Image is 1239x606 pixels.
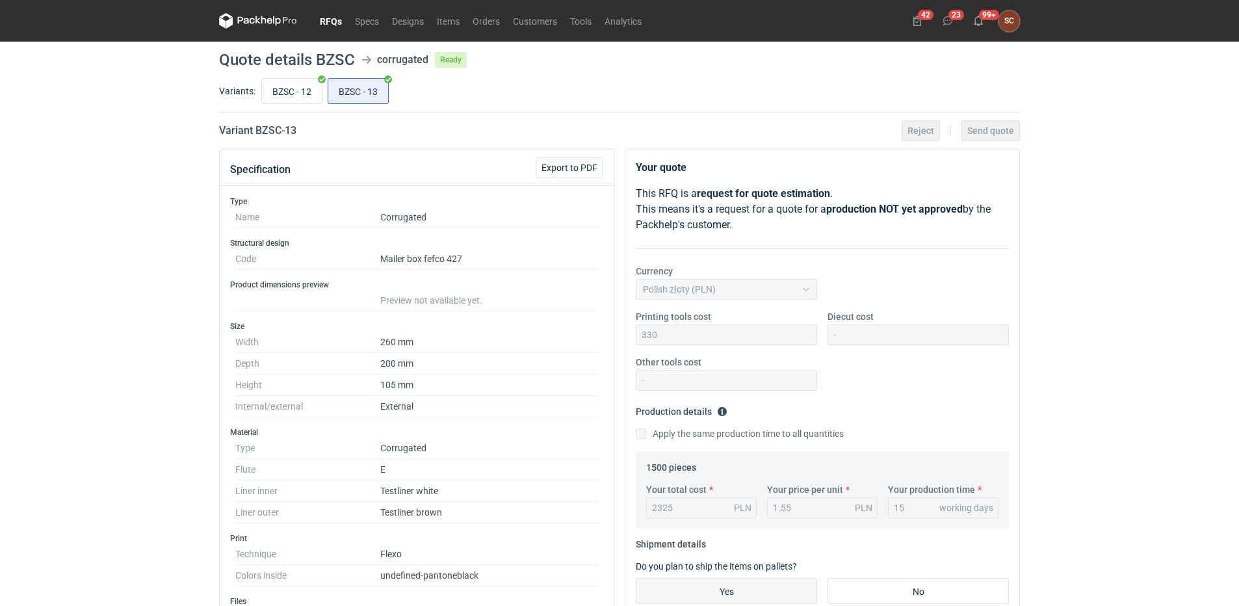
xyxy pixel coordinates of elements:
[385,13,430,29] a: Designs
[230,154,291,185] button: Specification
[902,120,940,141] button: Reject
[636,534,706,549] legend: Shipment details
[907,10,928,31] button: 42
[219,13,297,29] svg: Packhelp Pro
[967,126,1014,135] span: Send quote
[636,186,1009,233] p: This RFQ is a . This means it's a request for a quote for a by the Packhelp's customer.
[435,52,467,68] span: Ready
[235,459,380,481] dt: Flute
[235,332,380,353] dt: Width
[380,375,598,396] dd: 105 mm
[380,396,598,417] dd: External
[998,10,1020,32] div: Sylwia Cichórz
[734,501,751,514] div: PLN
[261,78,322,104] label: BZSC - 12
[767,483,843,496] label: Your price per unit
[235,248,380,270] dt: Code
[430,13,466,29] a: Items
[907,126,934,135] span: Reject
[939,501,993,514] div: working days
[636,265,673,278] label: Currency
[235,544,380,565] dt: Technique
[855,501,872,514] div: PLN
[380,481,598,502] dd: Testliner white
[219,123,296,138] h2: Variant BZSC - 13
[380,459,598,481] dd: E
[235,353,380,375] dt: Depth
[636,427,844,440] label: Apply the same production time to all quantities
[230,427,603,438] h3: Material
[636,356,701,369] label: Other tools cost
[230,321,603,332] h3: Size
[466,13,506,29] a: Orders
[636,401,727,417] legend: Production details
[380,353,598,375] dd: 200 mm
[230,196,603,207] h3: Type
[636,561,797,572] label: Do you plan to ship the items on pallets?
[888,483,975,496] label: Your production time
[230,533,603,544] h3: Print
[380,248,598,270] dd: Mailer box fefco 427
[380,565,598,586] dd: undefined-pantone black
[348,13,385,29] a: Specs
[506,13,564,29] a: Customers
[968,10,989,31] button: 99+
[230,280,603,290] h3: Product dimensions preview
[235,481,380,502] dt: Liner inner
[235,375,380,396] dt: Height
[937,10,958,31] button: 23
[235,207,380,228] dt: Name
[230,238,603,248] h3: Structural design
[235,502,380,523] dt: Liner outer
[219,52,355,68] h1: Quote details BZSC
[380,295,482,306] span: Preview not available yet.
[636,310,711,323] label: Printing tools cost
[235,438,380,459] dt: Type
[380,502,598,523] dd: Testliner brown
[380,207,598,228] dd: Corrugated
[380,332,598,353] dd: 260 mm
[235,565,380,586] dt: Colors inside
[328,78,389,104] label: BZSC - 13
[697,187,830,200] strong: request for quote estimation
[564,13,598,29] a: Tools
[377,52,428,68] div: corrugated
[235,396,380,417] dt: Internal/external
[598,13,648,29] a: Analytics
[646,483,707,496] label: Your total cost
[219,85,255,98] label: Variants:
[826,203,963,215] strong: production NOT yet approved
[536,157,603,178] button: Export to PDF
[961,120,1020,141] button: Send quote
[541,163,597,172] span: Export to PDF
[380,544,598,565] dd: Flexo
[646,457,696,473] legend: 1500 pieces
[828,310,874,323] label: Diecut cost
[636,161,686,174] strong: Your quote
[998,10,1020,32] button: SC
[313,13,348,29] a: RFQs
[380,438,598,459] dd: Corrugated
